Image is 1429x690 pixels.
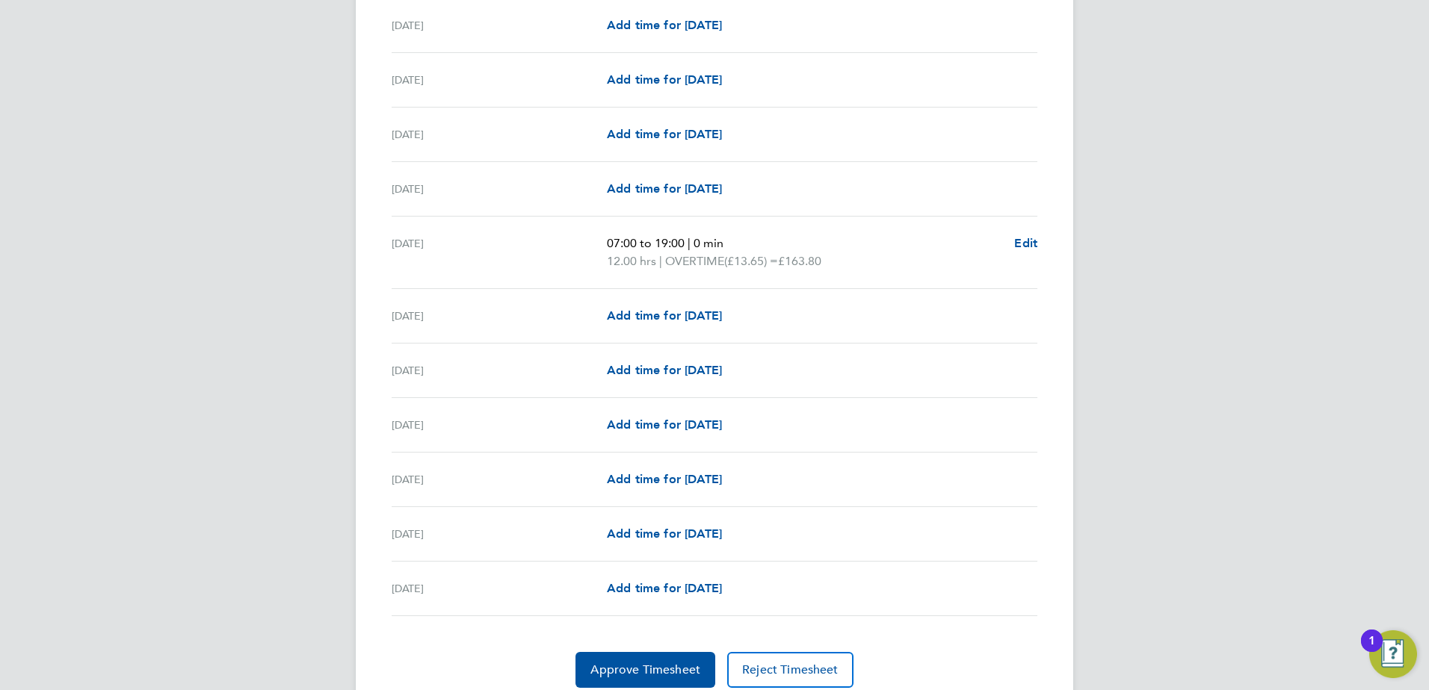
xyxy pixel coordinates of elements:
span: | [688,236,691,250]
a: Add time for [DATE] [607,71,722,89]
span: Add time for [DATE] [607,18,722,32]
a: Add time for [DATE] [607,361,722,379]
button: Reject Timesheet [727,652,854,688]
button: Approve Timesheet [575,652,715,688]
a: Add time for [DATE] [607,416,722,434]
div: [DATE] [392,234,607,270]
div: [DATE] [392,416,607,434]
a: Add time for [DATE] [607,16,722,34]
div: [DATE] [392,361,607,379]
span: Add time for [DATE] [607,181,722,196]
span: Approve Timesheet [590,662,700,677]
span: 07:00 to 19:00 [607,236,685,250]
a: Add time for [DATE] [607,307,722,325]
div: [DATE] [392,16,607,34]
span: (£13.65) = [724,254,778,268]
span: Edit [1014,236,1037,250]
a: Add time for [DATE] [607,180,722,198]
span: Add time for [DATE] [607,526,722,541]
a: Add time for [DATE] [607,125,722,143]
span: Add time for [DATE] [607,417,722,432]
span: 12.00 hrs [607,254,656,268]
button: Open Resource Center, 1 new notification [1369,630,1417,678]
span: Add time for [DATE] [607,363,722,377]
div: [DATE] [392,307,607,325]
a: Add time for [DATE] [607,525,722,543]
span: Reject Timesheet [742,662,839,677]
div: 1 [1368,641,1375,660]
div: [DATE] [392,180,607,198]
span: OVERTIME [665,252,724,270]
span: Add time for [DATE] [607,472,722,486]
a: Add time for [DATE] [607,470,722,488]
span: Add time for [DATE] [607,308,722,323]
div: [DATE] [392,71,607,89]
div: [DATE] [392,470,607,488]
span: Add time for [DATE] [607,127,722,141]
span: Add time for [DATE] [607,581,722,595]
div: [DATE] [392,579,607,597]
span: | [659,254,662,268]
a: Add time for [DATE] [607,579,722,597]
a: Edit [1014,234,1037,252]
span: Add time for [DATE] [607,72,722,87]
div: [DATE] [392,525,607,543]
span: £163.80 [778,254,821,268]
span: 0 min [694,236,723,250]
div: [DATE] [392,125,607,143]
